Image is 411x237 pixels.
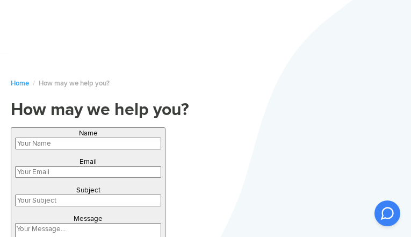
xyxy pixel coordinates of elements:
[11,99,400,121] h1: How may we help you?
[33,79,35,88] span: /
[15,195,161,206] input: Your Subject
[15,138,161,149] input: Your Name
[74,214,103,223] label: Message
[11,79,29,88] a: Home
[15,166,161,178] input: Your Email
[79,129,98,138] label: Name
[76,186,100,195] label: Subject
[39,79,110,88] span: How may we help you?
[80,157,97,166] label: Email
